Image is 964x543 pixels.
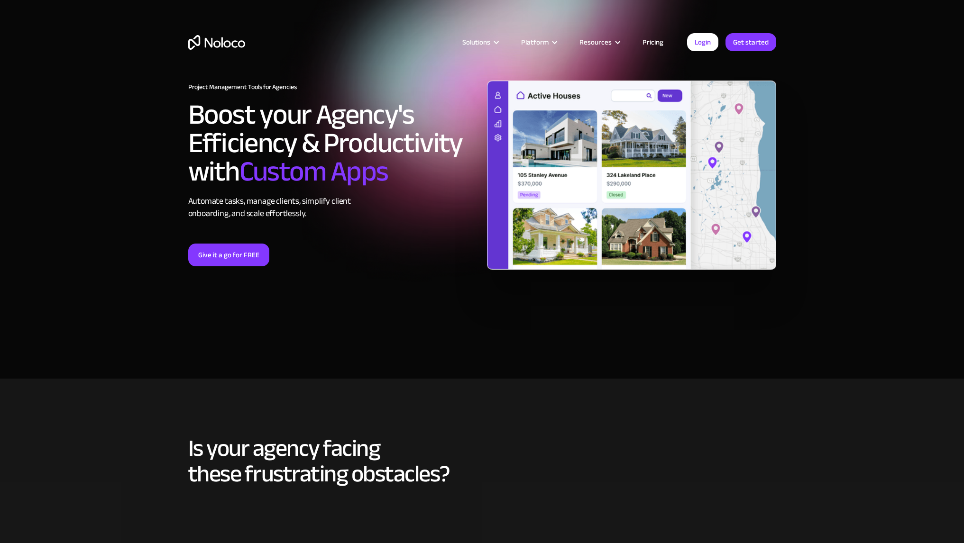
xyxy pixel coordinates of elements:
a: Get started [725,33,776,51]
div: Platform [521,36,549,48]
a: Pricing [631,36,675,48]
div: Solutions [462,36,490,48]
a: Give it a go for FREE [188,244,269,266]
h2: Is your agency facing these frustrating obstacles? [188,435,776,487]
div: Resources [568,36,631,48]
h2: Boost your Agency's Efficiency & Productivity with [188,100,477,186]
div: Platform [509,36,568,48]
div: Solutions [450,36,509,48]
a: home [188,35,245,50]
span: Custom Apps [239,145,388,198]
div: Resources [579,36,612,48]
div: Automate tasks, manage clients, simplify client onboarding, and scale effortlessly. [188,195,477,220]
a: Login [687,33,718,51]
